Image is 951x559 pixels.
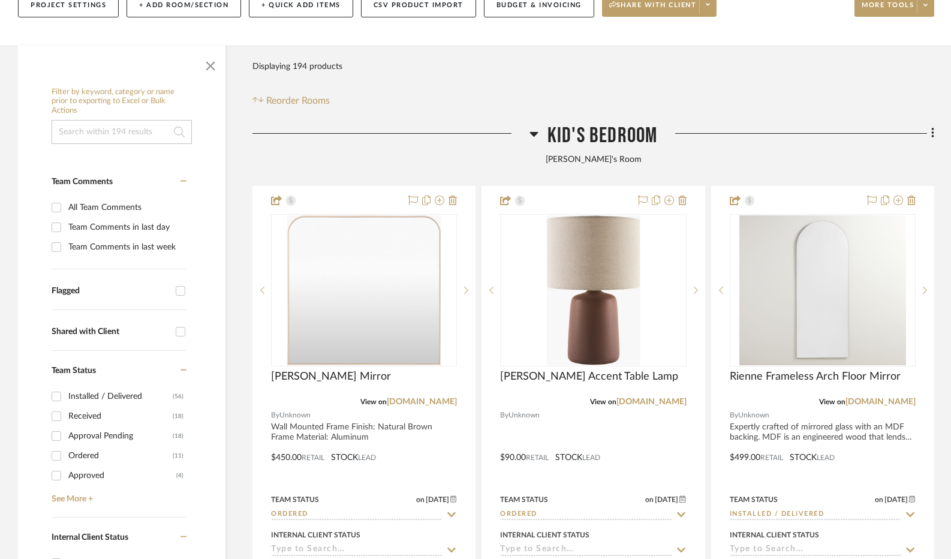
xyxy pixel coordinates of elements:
[883,495,909,504] span: [DATE]
[52,366,96,375] span: Team Status
[547,215,640,365] img: Elio Accent Table Lamp
[500,530,589,540] div: Internal Client Status
[271,370,391,383] span: [PERSON_NAME] Mirror
[501,215,685,366] div: 0
[819,398,845,405] span: View on
[730,410,738,421] span: By
[500,545,672,556] input: Type to Search…
[845,398,916,406] a: [DOMAIN_NAME]
[730,494,778,505] div: Team Status
[500,410,508,421] span: By
[173,426,183,446] div: (18)
[52,286,170,296] div: Flagged
[360,398,387,405] span: View on
[52,178,113,186] span: Team Comments
[508,410,540,421] span: Unknown
[590,398,616,405] span: View on
[272,215,456,366] div: 0
[547,123,658,149] span: Kid's Bedroom
[173,407,183,426] div: (18)
[654,495,679,504] span: [DATE]
[730,545,901,556] input: Type to Search…
[52,120,192,144] input: Search within 194 results
[68,238,183,257] div: Team Comments in last week
[173,387,183,406] div: (56)
[176,466,183,485] div: (4)
[198,52,222,76] button: Close
[387,398,457,406] a: [DOMAIN_NAME]
[52,533,128,542] span: Internal Client Status
[52,88,192,116] h6: Filter by keyword, category or name prior to exporting to Excel or Bulk Actions
[738,410,769,421] span: Unknown
[500,494,548,505] div: Team Status
[68,426,173,446] div: Approval Pending
[68,466,176,485] div: Approved
[609,1,697,19] span: Share with client
[279,410,311,421] span: Unknown
[416,496,425,503] span: on
[271,410,279,421] span: By
[252,94,330,108] button: Reorder Rooms
[252,154,934,167] div: [PERSON_NAME]'s Room
[271,494,319,505] div: Team Status
[616,398,687,406] a: [DOMAIN_NAME]
[500,370,678,383] span: [PERSON_NAME] Accent Table Lamp
[68,446,173,465] div: Ordered
[266,94,330,108] span: Reorder Rooms
[730,530,819,540] div: Internal Client Status
[271,530,360,540] div: Internal Client Status
[875,496,883,503] span: on
[173,446,183,465] div: (11)
[252,55,342,79] div: Displaying 194 products
[49,485,186,504] a: See More +
[500,509,672,521] input: Type to Search…
[68,407,173,426] div: Received
[739,215,906,365] img: Rienne Frameless Arch Floor Mirror
[68,198,183,217] div: All Team Comments
[68,218,183,237] div: Team Comments in last day
[425,495,450,504] span: [DATE]
[287,215,441,365] img: Aranya Mantel Mirror
[271,509,443,521] input: Type to Search…
[862,1,914,19] span: More tools
[645,496,654,503] span: on
[52,327,170,337] div: Shared with Client
[68,387,173,406] div: Installed / Delivered
[730,509,901,521] input: Type to Search…
[730,370,901,383] span: Rienne Frameless Arch Floor Mirror
[271,545,443,556] input: Type to Search…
